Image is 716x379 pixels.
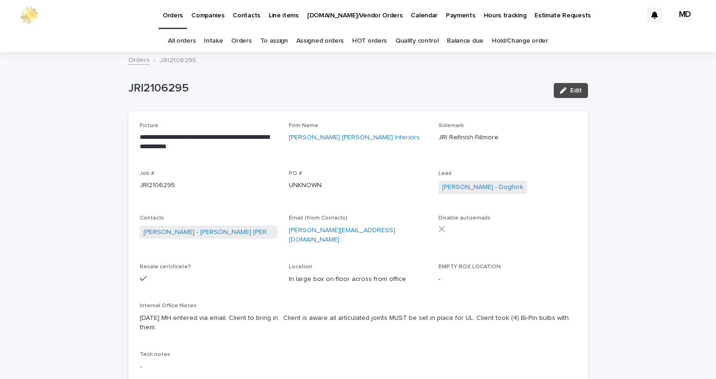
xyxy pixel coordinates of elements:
p: - [438,274,577,284]
span: Location [289,264,312,270]
span: Sidemark [438,123,464,129]
p: JRI Refinish Fillmore [438,133,577,143]
a: Quality control [395,30,438,52]
span: Email (from Contacts) [289,215,347,221]
p: JRI2106295 [128,82,546,95]
a: HOT orders [352,30,387,52]
a: Intake [204,30,223,52]
span: Disable autoemails [438,215,490,221]
p: JRI2106295 [160,54,196,65]
span: Fixture [140,123,158,129]
a: To assign [260,30,288,52]
a: Orders [128,54,150,65]
a: [PERSON_NAME] [PERSON_NAME] Interiors [289,133,420,143]
a: Orders [231,30,251,52]
span: Lead [438,171,452,176]
a: [PERSON_NAME] - Dogfork [442,182,523,192]
span: Job # [140,171,154,176]
button: Edit [554,83,588,98]
span: Firm Name [289,123,318,129]
span: Resale certificate? [140,264,191,270]
p: [DATE] MH entered via email. Client to bring in. Client is aware all articulated joints MUST be s... [140,313,577,333]
span: Tech notes [140,352,170,357]
span: PO # [289,171,302,176]
a: Assigned orders [296,30,344,52]
img: 0ffKfDbyRa2Iv8hnaAqg [19,6,39,24]
p: In large box on floor across from office [289,274,427,284]
a: [PERSON_NAME] - [PERSON_NAME] [PERSON_NAME] Interiors [143,227,274,237]
a: [PERSON_NAME][EMAIL_ADDRESS][DOMAIN_NAME] [289,227,395,243]
a: Hold/Change order [492,30,548,52]
a: Balance due [447,30,483,52]
span: EMPTY BOX LOCATION [438,264,501,270]
span: Contacts [140,215,164,221]
span: Edit [570,87,582,94]
p: JRI2106295 [140,181,278,190]
div: MD [678,8,693,23]
p: - [140,362,577,372]
p: UNKNOWN [289,181,427,190]
a: All orders [168,30,196,52]
span: Internal Office Notes [140,303,196,309]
